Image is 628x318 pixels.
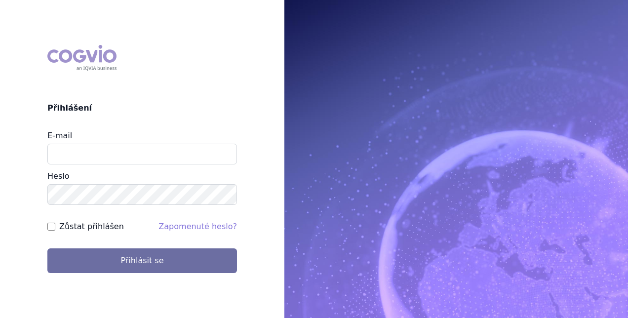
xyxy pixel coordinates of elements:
div: COGVIO [47,45,117,71]
h2: Přihlášení [47,102,237,114]
button: Přihlásit se [47,248,237,273]
a: Zapomenuté heslo? [158,222,237,231]
label: Heslo [47,171,69,181]
label: Zůstat přihlášen [59,221,124,233]
label: E-mail [47,131,72,140]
